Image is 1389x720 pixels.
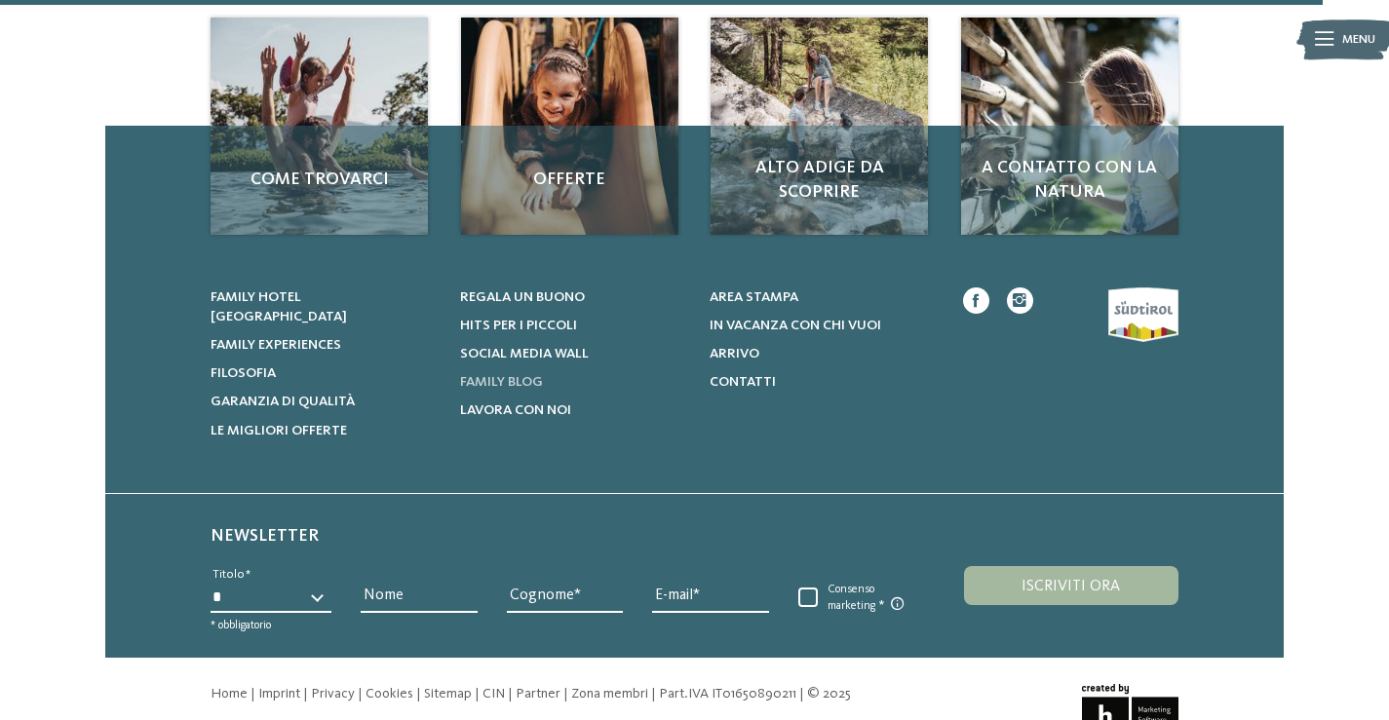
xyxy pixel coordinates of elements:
a: Social Media Wall [460,344,687,363]
span: Arrivo [710,347,759,360]
a: Contatti [710,372,937,392]
a: Family hotel [GEOGRAPHIC_DATA] [211,287,438,326]
img: Richiedete ora senza impegno! [461,18,678,235]
span: Iscriviti ora [1022,579,1120,594]
span: Lavora con noi [460,403,571,417]
span: Family experiences [211,338,341,352]
span: | [303,687,308,701]
span: © 2025 [807,687,851,701]
a: Cookies [366,687,413,701]
span: Regala un buono [460,290,585,304]
a: Sitemap [424,687,472,701]
a: Filosofia [211,363,438,383]
a: Family experiences [211,335,438,355]
span: In vacanza con chi vuoi [710,319,881,332]
a: Area stampa [710,287,937,307]
span: Area stampa [710,290,798,304]
img: Richiedete ora senza impegno! [711,18,928,235]
span: Garanzia di qualità [211,395,355,408]
a: Zona membri [571,687,648,701]
a: Richiedete ora senza impegno! Alto Adige da scoprire [711,18,928,235]
span: | [475,687,480,701]
a: In vacanza con chi vuoi [710,316,937,335]
span: Alto Adige da scoprire [728,156,910,205]
span: Filosofia [211,366,276,380]
span: Family hotel [GEOGRAPHIC_DATA] [211,290,347,323]
a: CIN [482,687,505,701]
span: | [416,687,421,701]
span: Le migliori offerte [211,424,347,437]
span: Consenso marketing [818,583,920,614]
img: Richiedete ora senza impegno! [211,18,428,235]
span: | [799,687,804,701]
a: Richiedete ora senza impegno! A contatto con la natura [961,18,1178,235]
span: Family Blog [460,375,543,389]
span: Newsletter [211,527,319,545]
span: A contatto con la natura [979,156,1161,205]
span: | [563,687,568,701]
a: Richiedete ora senza impegno! Come trovarci [211,18,428,235]
a: Partner [516,687,560,701]
button: Iscriviti ora [964,566,1178,605]
a: Lavora con noi [460,400,687,420]
a: Le migliori offerte [211,421,438,440]
a: Hits per i piccoli [460,316,687,335]
span: | [651,687,656,701]
a: Regala un buono [460,287,687,307]
a: Richiedete ora senza impegno! Offerte [461,18,678,235]
span: Offerte [479,168,661,192]
img: Richiedete ora senza impegno! [961,18,1178,235]
a: Family Blog [460,372,687,392]
span: Contatti [710,375,776,389]
span: Hits per i piccoli [460,319,577,332]
span: Come trovarci [228,168,410,192]
span: | [358,687,363,701]
span: | [508,687,513,701]
span: Social Media Wall [460,347,589,360]
a: Arrivo [710,344,937,363]
a: Imprint [258,687,300,701]
a: Privacy [311,687,355,701]
span: | [251,687,255,701]
a: Garanzia di qualità [211,392,438,411]
span: * obbligatorio [211,620,271,631]
span: Part.IVA IT01650890211 [659,687,796,701]
a: Home [211,687,248,701]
